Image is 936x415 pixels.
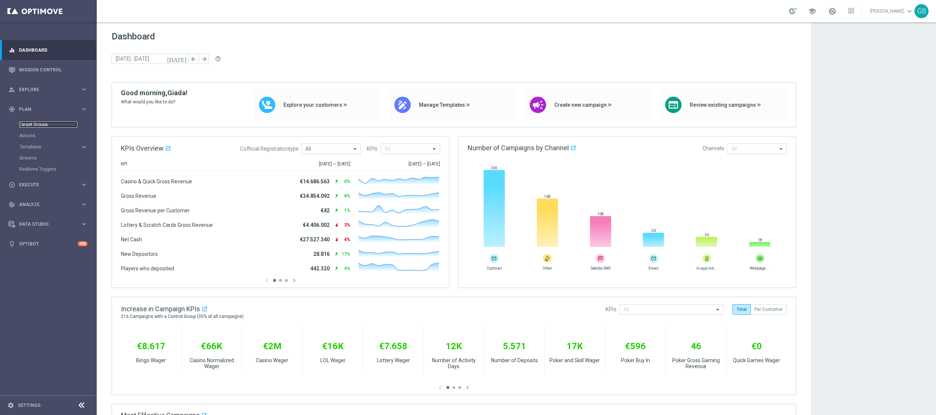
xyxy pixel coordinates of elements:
a: Dashboard [19,40,87,60]
a: Mission Control [19,60,87,80]
div: Templates [19,141,96,152]
div: +10 [78,241,87,246]
a: Settings [18,403,41,408]
div: Analyze [9,201,80,208]
div: Optibot [9,234,87,254]
div: Streams [19,152,96,164]
button: gps_fixed Plan keyboard_arrow_right [8,106,88,112]
span: Analyze [19,202,80,207]
button: Mission Control [8,67,88,73]
i: keyboard_arrow_right [80,181,87,188]
div: Target Groups [19,119,96,130]
div: Mission Control [9,60,87,80]
a: Optibot [19,234,78,254]
span: Templates [20,145,73,149]
i: keyboard_arrow_right [80,106,87,113]
i: person_search [9,86,15,93]
div: Execute [9,181,80,188]
i: settings [7,402,14,409]
div: Plan [9,106,80,113]
span: school [808,7,816,15]
span: Explore [19,87,80,92]
span: keyboard_arrow_down [905,7,914,15]
a: Target Groups [19,122,77,128]
div: GB [914,4,929,18]
span: Data Studio [19,222,80,226]
div: Dashboard [9,40,87,60]
a: Realtime Triggers [19,166,77,172]
i: keyboard_arrow_right [80,144,87,151]
div: Actions [19,130,96,141]
div: Data Studio [9,221,80,228]
a: Actions [19,133,77,139]
i: keyboard_arrow_right [80,221,87,228]
button: Data Studio keyboard_arrow_right [8,221,88,227]
button: person_search Explore keyboard_arrow_right [8,87,88,93]
span: Plan [19,107,80,112]
a: Streams [19,155,77,161]
i: keyboard_arrow_right [80,201,87,208]
div: Explore [9,86,80,93]
i: equalizer [9,47,15,54]
i: play_circle_outline [9,181,15,188]
button: equalizer Dashboard [8,47,88,53]
i: track_changes [9,201,15,208]
i: gps_fixed [9,106,15,113]
button: Templates keyboard_arrow_right [19,144,88,150]
div: Templates [20,145,80,149]
a: [PERSON_NAME]keyboard_arrow_down [869,6,914,17]
i: lightbulb [9,241,15,247]
button: lightbulb Optibot +10 [8,241,88,247]
i: keyboard_arrow_right [80,86,87,93]
div: Realtime Triggers [19,164,96,175]
span: Execute [19,183,80,187]
button: play_circle_outline Execute keyboard_arrow_right [8,182,88,188]
button: track_changes Analyze keyboard_arrow_right [8,202,88,207]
